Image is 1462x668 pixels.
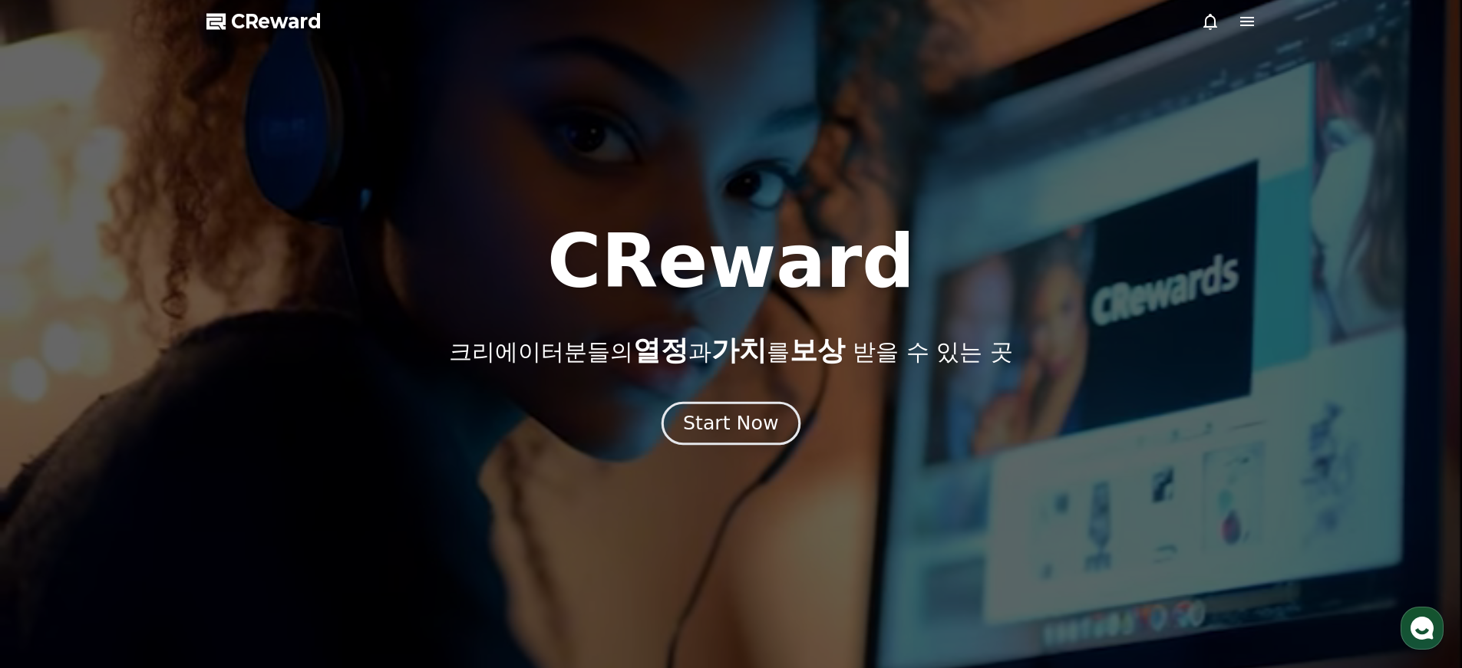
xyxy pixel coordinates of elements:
a: Start Now [665,418,797,433]
a: 설정 [198,486,295,525]
button: Start Now [662,401,800,445]
span: 가치 [711,334,767,366]
span: CReward [231,9,322,34]
div: Start Now [683,410,778,436]
span: 열정 [633,334,688,366]
a: CReward [206,9,322,34]
span: 설정 [237,509,256,522]
a: 대화 [101,486,198,525]
span: 보상 [790,334,845,366]
span: 대화 [140,510,159,522]
p: 크리에이터분들의 과 를 받을 수 있는 곳 [449,335,1012,366]
h1: CReward [547,225,915,298]
a: 홈 [5,486,101,525]
span: 홈 [48,509,58,522]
